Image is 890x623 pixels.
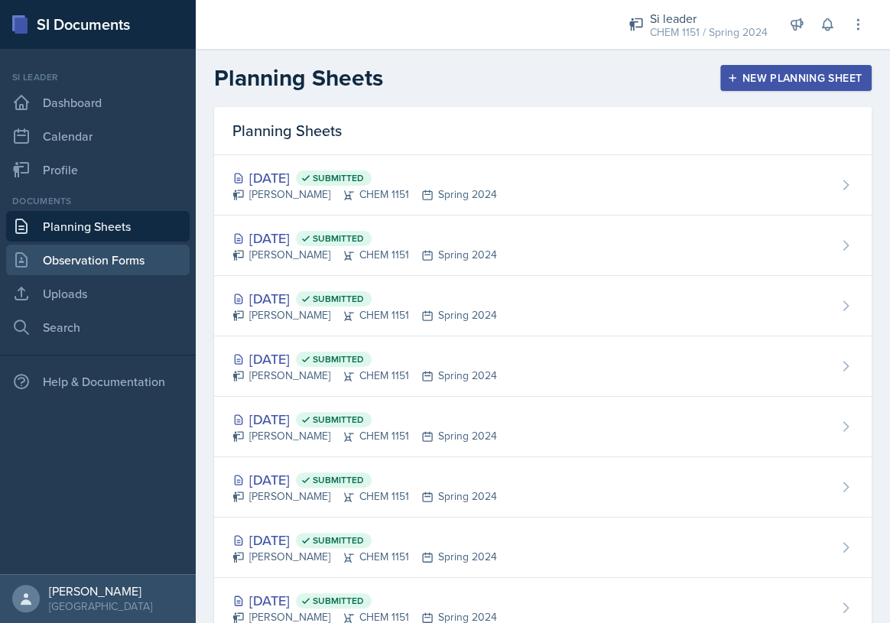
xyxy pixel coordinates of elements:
a: Observation Forms [6,245,190,275]
button: New Planning Sheet [720,65,872,91]
span: Submitted [313,232,364,245]
div: [PERSON_NAME] CHEM 1151 Spring 2024 [232,428,497,444]
div: [PERSON_NAME] CHEM 1151 Spring 2024 [232,187,497,203]
div: [PERSON_NAME] CHEM 1151 Spring 2024 [232,247,497,263]
div: [DATE] [232,469,497,490]
div: CHEM 1151 / Spring 2024 [650,24,768,41]
div: [PERSON_NAME] [49,583,152,599]
span: Submitted [313,534,364,547]
span: Submitted [313,414,364,426]
span: Submitted [313,293,364,305]
div: [DATE] [232,167,497,188]
div: [DATE] [232,349,497,369]
div: [PERSON_NAME] CHEM 1151 Spring 2024 [232,549,497,565]
div: New Planning Sheet [730,72,862,84]
div: Si leader [6,70,190,84]
a: Search [6,312,190,342]
div: [GEOGRAPHIC_DATA] [49,599,152,614]
a: [DATE] Submitted [PERSON_NAME]CHEM 1151Spring 2024 [214,276,872,336]
a: [DATE] Submitted [PERSON_NAME]CHEM 1151Spring 2024 [214,155,872,216]
a: [DATE] Submitted [PERSON_NAME]CHEM 1151Spring 2024 [214,457,872,518]
span: Submitted [313,595,364,607]
a: [DATE] Submitted [PERSON_NAME]CHEM 1151Spring 2024 [214,397,872,457]
div: Si leader [650,9,768,28]
div: [DATE] [232,409,497,430]
span: Submitted [313,353,364,365]
a: Dashboard [6,87,190,118]
span: Submitted [313,172,364,184]
a: Calendar [6,121,190,151]
div: Help & Documentation [6,366,190,397]
a: Uploads [6,278,190,309]
h2: Planning Sheets [214,64,383,92]
a: [DATE] Submitted [PERSON_NAME]CHEM 1151Spring 2024 [214,336,872,397]
div: [DATE] [232,590,497,611]
div: [PERSON_NAME] CHEM 1151 Spring 2024 [232,368,497,384]
div: [PERSON_NAME] CHEM 1151 Spring 2024 [232,488,497,505]
div: [DATE] [232,228,497,248]
div: [DATE] [232,530,497,550]
a: Profile [6,154,190,185]
div: [PERSON_NAME] CHEM 1151 Spring 2024 [232,307,497,323]
a: Planning Sheets [6,211,190,242]
span: Submitted [313,474,364,486]
div: [DATE] [232,288,497,309]
a: [DATE] Submitted [PERSON_NAME]CHEM 1151Spring 2024 [214,216,872,276]
div: Planning Sheets [214,107,872,155]
a: [DATE] Submitted [PERSON_NAME]CHEM 1151Spring 2024 [214,518,872,578]
div: Documents [6,194,190,208]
